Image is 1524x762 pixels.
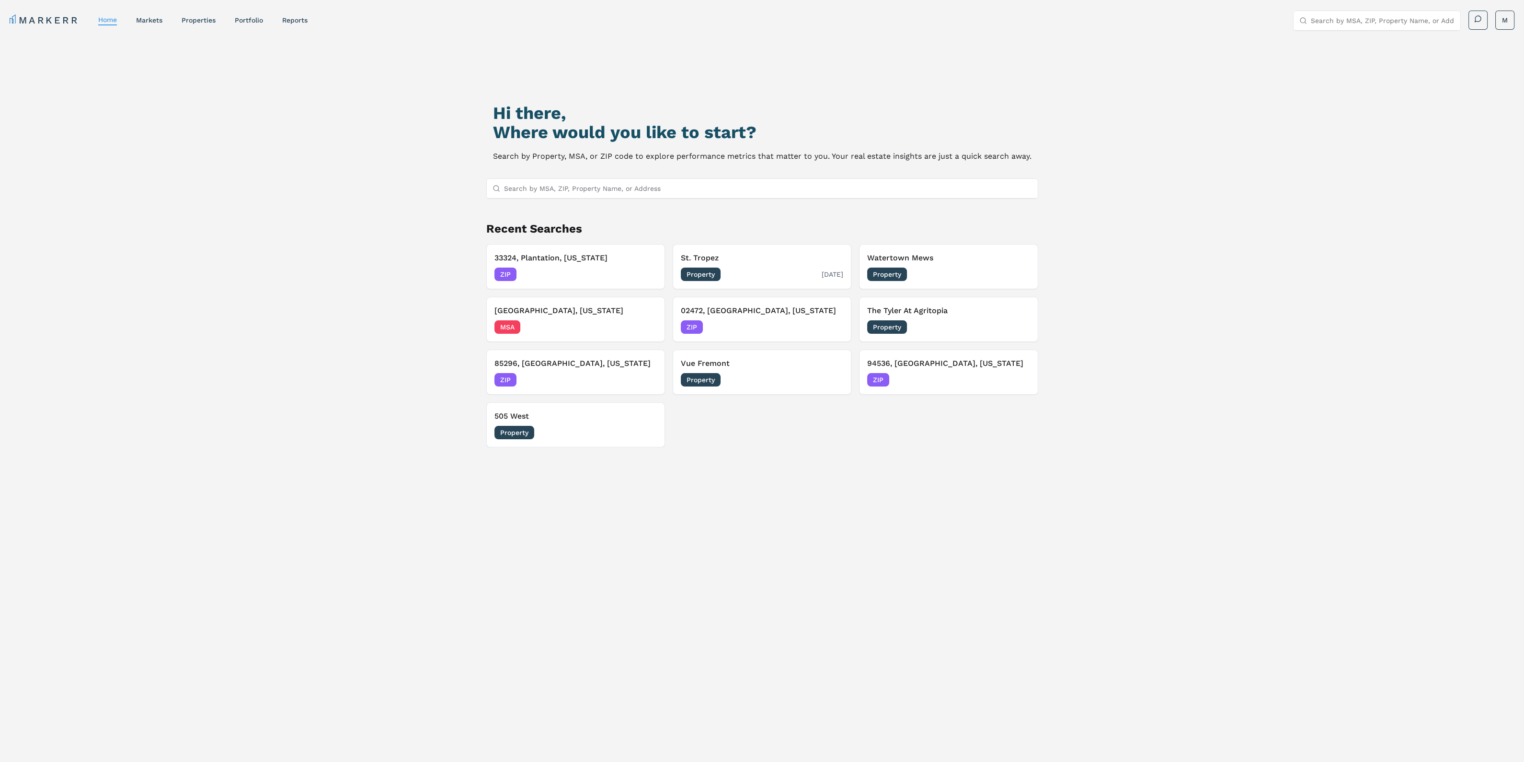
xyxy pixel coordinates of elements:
button: Vue FremontProperty[DATE] [673,350,851,395]
button: 85296, [GEOGRAPHIC_DATA], [US_STATE]ZIP[DATE] [486,350,665,395]
span: ZIP [681,320,703,334]
span: [DATE] [635,270,657,279]
p: Search by Property, MSA, or ZIP code to explore performance metrics that matter to you. Your real... [493,150,1031,163]
span: Property [681,373,721,387]
a: markets [136,16,162,24]
span: [DATE] [822,375,843,385]
h3: 33324, Plantation, [US_STATE] [494,252,657,264]
span: [DATE] [822,270,843,279]
span: [DATE] [635,428,657,437]
button: Watertown MewsProperty[DATE] [859,244,1038,289]
a: properties [182,16,216,24]
span: [DATE] [822,322,843,332]
a: Portfolio [235,16,263,24]
h2: Where would you like to start? [493,123,1031,142]
span: Property [681,268,721,281]
a: home [98,16,117,23]
h1: Hi there, [493,104,1031,123]
button: [GEOGRAPHIC_DATA], [US_STATE]MSA[DATE] [486,297,665,342]
button: 94536, [GEOGRAPHIC_DATA], [US_STATE]ZIP[DATE] [859,350,1038,395]
button: 33324, Plantation, [US_STATE]ZIP[DATE] [486,244,665,289]
input: Search by MSA, ZIP, Property Name, or Address [1311,11,1455,30]
button: 505 WestProperty[DATE] [486,402,665,447]
span: M [1502,15,1508,25]
span: MSA [494,320,520,334]
a: reports [282,16,308,24]
input: Search by MSA, ZIP, Property Name, or Address [504,179,1032,198]
a: MARKERR [10,13,79,27]
button: The Tyler At AgritopiaProperty[DATE] [859,297,1038,342]
h3: Vue Fremont [681,358,843,369]
span: [DATE] [1008,270,1030,279]
span: ZIP [867,373,889,387]
button: St. TropezProperty[DATE] [673,244,851,289]
button: 02472, [GEOGRAPHIC_DATA], [US_STATE]ZIP[DATE] [673,297,851,342]
h3: 94536, [GEOGRAPHIC_DATA], [US_STATE] [867,358,1030,369]
h3: Watertown Mews [867,252,1030,264]
h3: 02472, [GEOGRAPHIC_DATA], [US_STATE] [681,305,843,317]
span: [DATE] [635,322,657,332]
span: ZIP [494,268,516,281]
h3: St. Tropez [681,252,843,264]
h3: [GEOGRAPHIC_DATA], [US_STATE] [494,305,657,317]
span: [DATE] [1008,375,1030,385]
h2: Recent Searches [486,221,1038,236]
h3: 85296, [GEOGRAPHIC_DATA], [US_STATE] [494,358,657,369]
span: [DATE] [1008,322,1030,332]
span: Property [494,426,534,439]
span: Property [867,320,907,334]
button: M [1495,11,1514,30]
span: Property [867,268,907,281]
h3: 505 West [494,410,657,422]
h3: The Tyler At Agritopia [867,305,1030,317]
span: [DATE] [635,375,657,385]
span: ZIP [494,373,516,387]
